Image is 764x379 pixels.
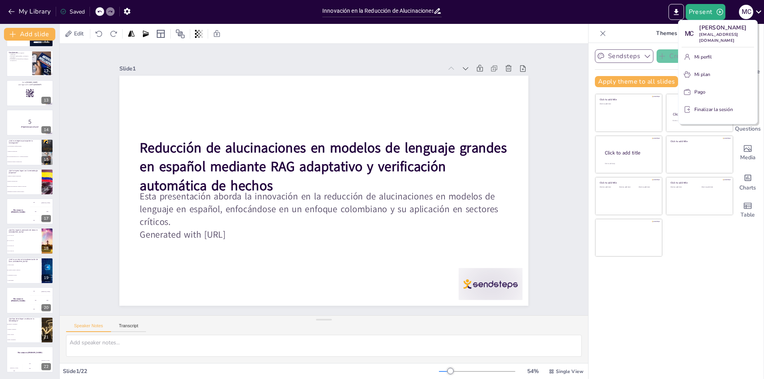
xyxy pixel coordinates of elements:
font: Mi plan [694,71,710,78]
button: Finalizar la sesión [682,103,754,116]
font: Finalizar la sesión [694,106,733,113]
button: Pago [682,86,754,98]
font: Mi perfil [694,54,712,60]
font: [EMAIL_ADDRESS][DOMAIN_NAME] [699,32,738,43]
font: MC [685,30,693,37]
button: Mi perfil [682,51,754,63]
font: [PERSON_NAME] [699,24,747,31]
button: Mi plan [682,68,754,81]
font: Pago [694,89,706,95]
